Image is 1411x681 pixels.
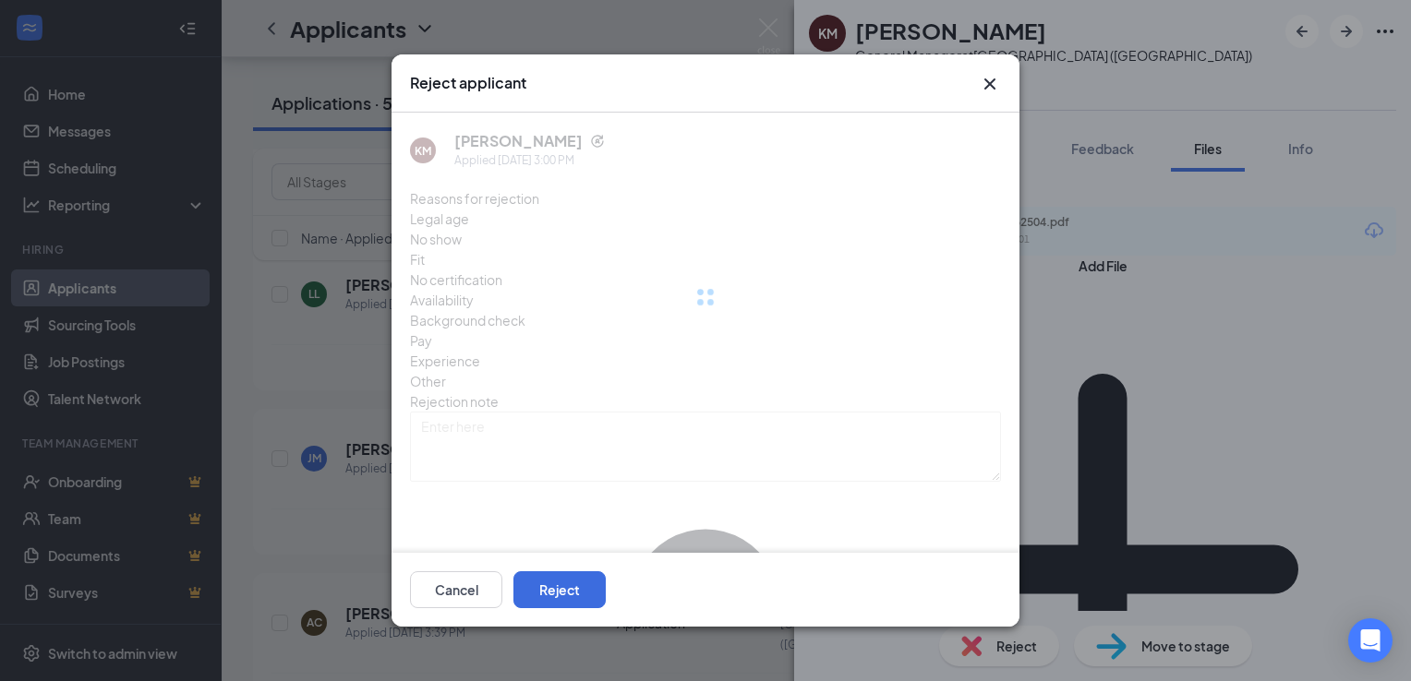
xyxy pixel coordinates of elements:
button: Cancel [410,571,502,608]
h3: Reject applicant [410,73,526,93]
button: Close [979,73,1001,95]
div: Open Intercom Messenger [1348,618,1393,663]
svg: Cross [979,73,1001,95]
button: Reject [513,571,606,608]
